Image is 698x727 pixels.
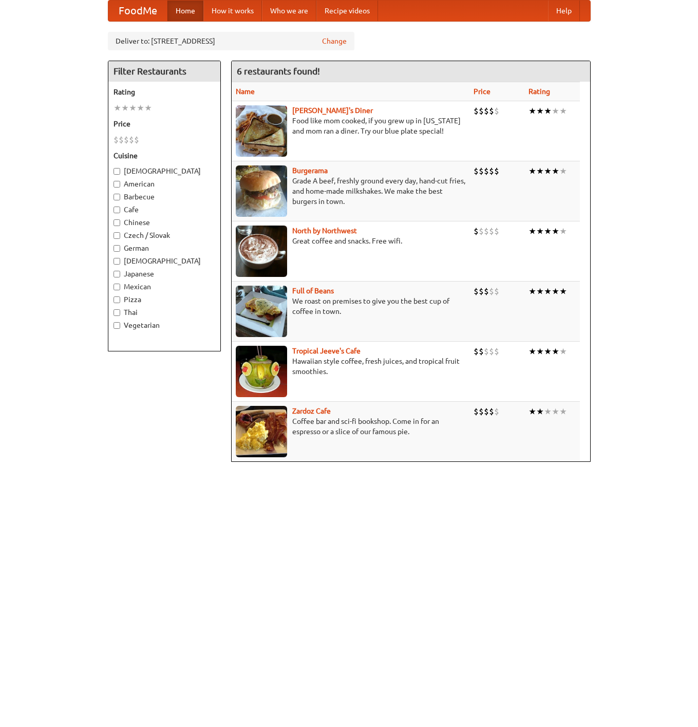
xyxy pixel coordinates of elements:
[236,116,465,136] p: Food like mom cooked, if you grew up in [US_STATE] and mom ran a diner. Try our blue plate special!
[124,134,129,145] li: $
[544,406,552,417] li: ★
[292,287,334,295] a: Full of Beans
[474,226,479,237] li: $
[236,296,465,316] p: We roast on premises to give you the best cup of coffee in town.
[236,406,287,457] img: zardoz.jpg
[167,1,203,21] a: Home
[236,226,287,277] img: north.jpg
[494,226,499,237] li: $
[536,406,544,417] li: ★
[474,165,479,177] li: $
[536,346,544,357] li: ★
[292,227,357,235] a: North by Northwest
[292,106,373,115] a: [PERSON_NAME]'s Diner
[494,105,499,117] li: $
[552,165,559,177] li: ★
[119,134,124,145] li: $
[114,282,215,292] label: Mexican
[292,407,331,415] a: Zardoz Cafe
[114,322,120,329] input: Vegetarian
[489,286,494,297] li: $
[114,230,215,240] label: Czech / Slovak
[544,105,552,117] li: ★
[108,61,220,82] h4: Filter Restaurants
[114,269,215,279] label: Japanese
[114,194,120,200] input: Barbecue
[529,406,536,417] li: ★
[552,346,559,357] li: ★
[559,105,567,117] li: ★
[489,226,494,237] li: $
[292,166,328,175] a: Burgerama
[236,416,465,437] p: Coffee bar and sci-fi bookshop. Come in for an espresso or a slice of our famous pie.
[114,245,120,252] input: German
[484,226,489,237] li: $
[114,284,120,290] input: Mexican
[262,1,316,21] a: Who we are
[529,165,536,177] li: ★
[114,219,120,226] input: Chinese
[552,226,559,237] li: ★
[322,36,347,46] a: Change
[114,217,215,228] label: Chinese
[114,179,215,189] label: American
[129,134,134,145] li: $
[114,166,215,176] label: [DEMOGRAPHIC_DATA]
[137,102,144,114] li: ★
[529,105,536,117] li: ★
[544,286,552,297] li: ★
[474,406,479,417] li: $
[489,406,494,417] li: $
[203,1,262,21] a: How it works
[114,307,215,318] label: Thai
[536,105,544,117] li: ★
[494,346,499,357] li: $
[114,232,120,239] input: Czech / Slovak
[494,406,499,417] li: $
[536,165,544,177] li: ★
[544,346,552,357] li: ★
[489,105,494,117] li: $
[114,320,215,330] label: Vegetarian
[494,286,499,297] li: $
[484,105,489,117] li: $
[559,165,567,177] li: ★
[544,226,552,237] li: ★
[479,286,484,297] li: $
[108,1,167,21] a: FoodMe
[114,87,215,97] h5: Rating
[114,271,120,277] input: Japanese
[479,105,484,117] li: $
[559,346,567,357] li: ★
[479,165,484,177] li: $
[474,346,479,357] li: $
[237,66,320,76] ng-pluralize: 6 restaurants found!
[114,294,215,305] label: Pizza
[114,204,215,215] label: Cafe
[114,119,215,129] h5: Price
[544,165,552,177] li: ★
[236,356,465,377] p: Hawaiian style coffee, fresh juices, and tropical fruit smoothies.
[559,226,567,237] li: ★
[559,406,567,417] li: ★
[114,181,120,188] input: American
[316,1,378,21] a: Recipe videos
[236,165,287,217] img: burgerama.jpg
[121,102,129,114] li: ★
[114,296,120,303] input: Pizza
[489,346,494,357] li: $
[236,105,287,157] img: sallys.jpg
[134,134,139,145] li: $
[474,87,491,96] a: Price
[292,347,361,355] a: Tropical Jeeve's Cafe
[114,102,121,114] li: ★
[114,134,119,145] li: $
[479,226,484,237] li: $
[552,286,559,297] li: ★
[236,346,287,397] img: jeeves.jpg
